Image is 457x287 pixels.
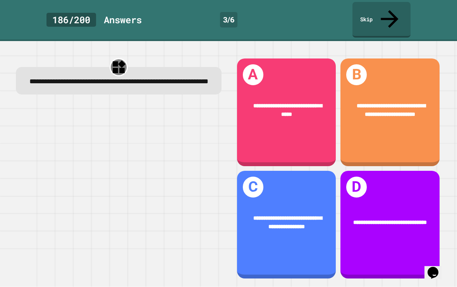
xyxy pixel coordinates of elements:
[346,64,367,85] h1: B
[346,177,367,197] h1: D
[220,12,237,27] div: 3 / 6
[243,177,263,197] h1: C
[424,256,449,279] iframe: chat widget
[352,2,411,38] a: Skip
[46,13,96,27] div: 186 / 200
[104,13,142,27] div: Answer s
[243,64,263,85] h1: A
